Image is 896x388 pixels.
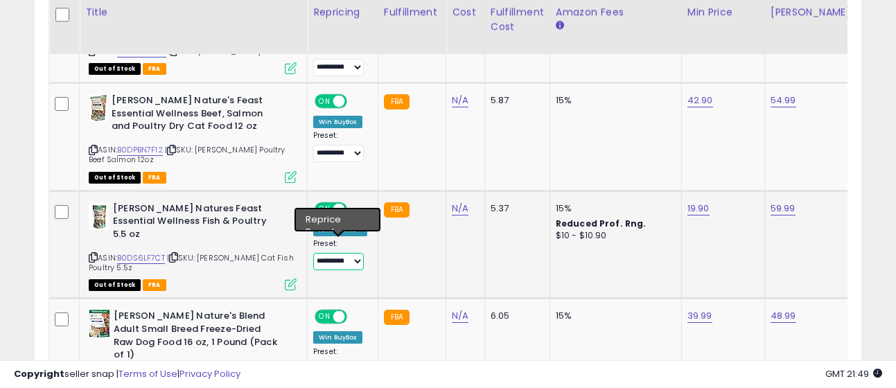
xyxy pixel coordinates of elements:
span: All listings that are currently out of stock and unavailable for purchase on Amazon [89,279,141,291]
a: 48.99 [771,309,796,323]
div: Preset: [313,131,367,162]
div: Preset: [313,239,367,270]
div: [PERSON_NAME] [771,5,853,19]
div: Min Price [687,5,759,19]
div: Repricing [313,5,372,19]
span: ON [316,311,333,323]
a: 54.99 [771,94,796,107]
span: ON [316,203,333,215]
a: N/A [452,202,468,215]
a: 59.99 [771,202,796,215]
strong: Copyright [14,367,64,380]
span: OFF [345,203,367,215]
div: $10 - $10.90 [556,230,671,242]
div: Fulfillment [384,5,440,19]
small: FBA [384,310,410,325]
div: 5.37 [491,202,539,215]
div: ASIN: [89,94,297,182]
a: 42.90 [687,94,713,107]
div: 6.05 [491,310,539,322]
span: All listings that are currently out of stock and unavailable for purchase on Amazon [89,63,141,75]
a: B0DPBN7F12 [117,144,163,156]
div: Amazon AI * [313,224,367,236]
b: [PERSON_NAME] Nature's Feast Essential Wellness Beef, Salmon and Poultry Dry Cat Food 12 oz [112,94,280,136]
small: FBA [384,94,410,109]
span: 2025-10-11 21:49 GMT [825,367,882,380]
span: FBA [143,172,166,184]
div: Preset: [313,46,367,77]
div: Title [85,5,301,19]
a: Privacy Policy [179,367,240,380]
b: [PERSON_NAME] Nature's Blend Adult Small Breed Freeze-Dried Raw Dog Food 16 oz, 1 Pound (Pack of 1) [114,310,282,364]
div: Win BuyBox [313,331,362,344]
div: Amazon Fees [556,5,676,19]
span: FBA [143,279,166,291]
span: FBA [143,63,166,75]
img: 41nZdTPUSfL._SL40_.jpg [89,202,109,230]
div: Fulfillment Cost [491,5,544,34]
b: Reduced Prof. Rng. [556,218,647,229]
div: 15% [556,310,671,322]
a: 39.99 [687,309,712,323]
span: OFF [345,311,367,323]
img: 5143QDJfWpL._SL40_.jpg [89,310,110,337]
span: | SKU: [PERSON_NAME] 4oz [168,46,276,57]
a: N/A [452,94,468,107]
div: 5.87 [491,94,539,107]
b: [PERSON_NAME] Natures Feast Essential Wellness Fish & Poultry 5.5 oz [113,202,281,245]
a: Terms of Use [118,367,177,380]
img: 51xfQEk1H1L._SL40_.jpg [89,94,108,122]
a: B0DS6LF7CT [117,252,165,264]
small: Amazon Fees. [556,19,564,32]
span: ON [316,96,333,107]
div: 15% [556,94,671,107]
span: | SKU: [PERSON_NAME] Cat Fish Poultry 5.5z [89,252,294,273]
div: ASIN: [89,202,297,290]
a: N/A [452,309,468,323]
div: 15% [556,202,671,215]
div: Win BuyBox [313,116,362,128]
span: | SKU: [PERSON_NAME] Poultry Beef Salmon 12oz [89,144,286,165]
span: OFF [345,96,367,107]
span: All listings that are currently out of stock and unavailable for purchase on Amazon [89,172,141,184]
div: ASIN: [89,8,297,73]
div: Cost [452,5,479,19]
small: FBA [384,202,410,218]
a: 19.90 [687,202,710,215]
div: seller snap | | [14,368,240,381]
